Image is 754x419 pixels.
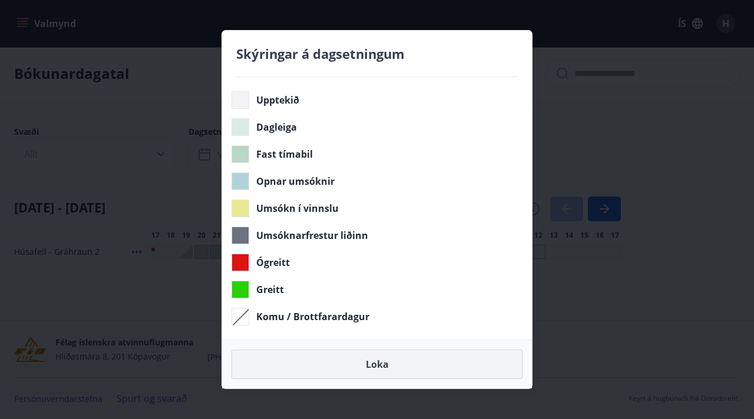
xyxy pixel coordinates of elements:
[256,94,299,107] span: Upptekið
[256,229,368,242] span: Umsóknarfrestur liðinn
[256,310,369,323] span: Komu / Brottfarardagur
[236,45,518,62] h4: Skýringar á dagsetningum
[256,256,290,269] span: Ógreitt
[256,148,313,161] span: Fast tímabil
[256,121,297,134] span: Dagleiga
[256,202,339,215] span: Umsókn í vinnslu
[256,175,335,188] span: Opnar umsóknir
[256,283,284,296] span: Greitt
[232,350,522,379] button: Loka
